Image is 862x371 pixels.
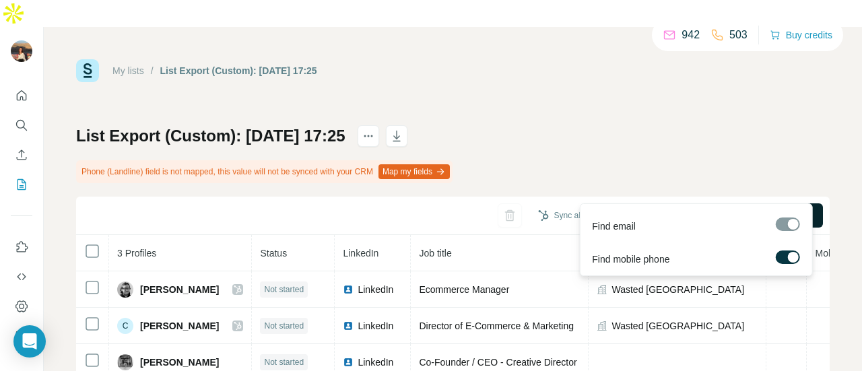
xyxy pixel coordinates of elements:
[419,357,576,368] span: Co-Founder / CEO - Creative Director
[264,356,304,368] span: Not started
[682,27,700,43] p: 942
[11,324,32,348] button: Feedback
[419,284,509,295] span: Ecommerce Manager
[419,248,451,259] span: Job title
[11,235,32,259] button: Use Surfe on LinkedIn
[611,319,744,333] span: Wasted [GEOGRAPHIC_DATA]
[770,26,832,44] button: Buy credits
[729,27,748,43] p: 503
[11,172,32,197] button: My lists
[140,319,219,333] span: [PERSON_NAME]
[76,59,99,82] img: Surfe Logo
[160,64,317,77] div: List Export (Custom): [DATE] 17:25
[11,83,32,108] button: Quick start
[378,164,450,179] button: Map my fields
[611,283,744,296] span: Wasted [GEOGRAPHIC_DATA]
[358,319,393,333] span: LinkedIn
[11,40,32,62] img: Avatar
[11,113,32,137] button: Search
[76,125,345,147] h1: List Export (Custom): [DATE] 17:25
[264,320,304,332] span: Not started
[117,248,156,259] span: 3 Profiles
[815,248,842,259] span: Mobile
[140,356,219,369] span: [PERSON_NAME]
[11,143,32,167] button: Enrich CSV
[117,318,133,334] div: C
[11,294,32,318] button: Dashboard
[117,281,133,298] img: Avatar
[117,354,133,370] img: Avatar
[11,265,32,289] button: Use Surfe API
[592,220,636,233] span: Find email
[343,248,378,259] span: LinkedIn
[140,283,219,296] span: [PERSON_NAME]
[151,64,154,77] li: /
[112,65,144,76] a: My lists
[260,248,287,259] span: Status
[358,356,393,369] span: LinkedIn
[529,205,646,226] button: Sync all to HubSpot (3)
[343,284,354,295] img: LinkedIn logo
[343,357,354,368] img: LinkedIn logo
[358,125,379,147] button: actions
[76,160,453,183] div: Phone (Landline) field is not mapped, this value will not be synced with your CRM
[358,283,393,296] span: LinkedIn
[13,325,46,358] div: Open Intercom Messenger
[592,252,669,266] span: Find mobile phone
[419,321,574,331] span: Director of E-Commerce & Marketing
[343,321,354,331] img: LinkedIn logo
[264,283,304,296] span: Not started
